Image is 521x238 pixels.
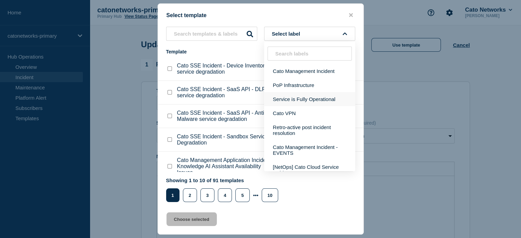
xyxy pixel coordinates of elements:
button: [NetOps] Cato Cloud Service Incident [264,160,355,180]
button: Cato Management Incident [264,64,355,78]
button: 4 [218,188,232,202]
button: Choose selected [166,212,217,226]
p: Showing 1 to 10 of 91 templates [166,177,282,183]
p: Cato SSE Incident - Sandbox Service Degradation [177,134,275,146]
input: Cato Management Application Incident - Knowledge AI Assistant Availability Issues checkbox [168,164,172,168]
div: Template [166,49,275,54]
button: 5 [235,188,249,202]
button: 3 [200,188,214,202]
button: close button [347,12,355,18]
input: Cato SSE Incident - Device Inventory service degradation checkbox [168,66,172,71]
p: Cato SSE Incident - Device Inventory service degradation [177,63,275,75]
input: Cato SSE Incident - Sandbox Service Degradation checkbox [168,137,172,142]
p: Cato Management Application Incident - Knowledge AI Assistant Availability Issues [177,157,275,176]
button: Select label [264,27,355,41]
button: Cato Management Incident - EVENTS [264,140,355,160]
input: Search templates & labels [166,27,257,41]
p: Cato SSE Incident - SaaS API - DLP service degradation [177,86,275,99]
button: 1 [166,188,179,202]
button: Cato VPN [264,106,355,120]
button: Retro-active post incident resolution [264,120,355,140]
p: Cato SSE Incident - SaaS API - Anti-Malware service degradation [177,110,275,122]
div: Select template [158,12,363,18]
span: Select label [272,31,303,37]
input: Cato SSE Incident - SaaS API - Anti-Malware service degradation checkbox [168,114,172,118]
input: Search labels [268,47,352,61]
button: PoP Infrastructure [264,78,355,92]
button: 10 [262,188,278,202]
button: 2 [183,188,197,202]
input: Cato SSE Incident - SaaS API - DLP service degradation checkbox [168,90,172,95]
button: Service is Fully Operational [264,92,355,106]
